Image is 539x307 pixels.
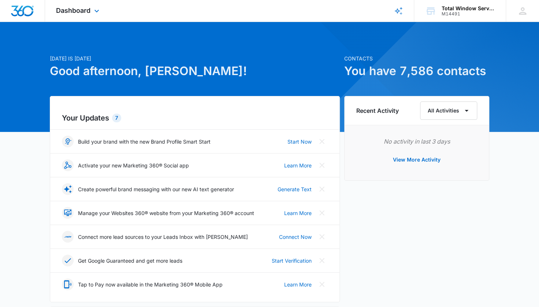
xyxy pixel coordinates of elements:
button: Close [316,231,328,243]
h1: You have 7,586 contacts [344,62,489,80]
a: Learn More [284,162,312,169]
button: Close [316,136,328,147]
div: account name [442,5,495,11]
a: Connect Now [279,233,312,241]
button: All Activities [420,101,477,120]
span: Dashboard [56,7,90,14]
button: View More Activity [386,151,448,169]
p: Manage your Websites 360® website from your Marketing 360® account [78,209,254,217]
p: Tap to Pay now available in the Marketing 360® Mobile App [78,281,223,288]
button: Close [316,183,328,195]
a: Learn More [284,281,312,288]
p: [DATE] is [DATE] [50,55,340,62]
p: Connect more lead sources to your Leads Inbox with [PERSON_NAME] [78,233,248,241]
a: Generate Text [278,185,312,193]
h1: Good afternoon, [PERSON_NAME]! [50,62,340,80]
h6: Recent Activity [356,106,399,115]
button: Close [316,159,328,171]
button: Close [316,255,328,266]
a: Start Verification [272,257,312,265]
button: Close [316,207,328,219]
h2: Your Updates [62,112,328,123]
p: No activity in last 3 days [356,137,477,146]
p: Activate your new Marketing 360® Social app [78,162,189,169]
a: Learn More [284,209,312,217]
div: account id [442,11,495,16]
p: Create powerful brand messaging with our new AI text generator [78,185,234,193]
a: Start Now [287,138,312,145]
p: Contacts [344,55,489,62]
button: Close [316,278,328,290]
p: Build your brand with the new Brand Profile Smart Start [78,138,211,145]
div: 7 [112,114,121,122]
p: Get Google Guaranteed and get more leads [78,257,182,265]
